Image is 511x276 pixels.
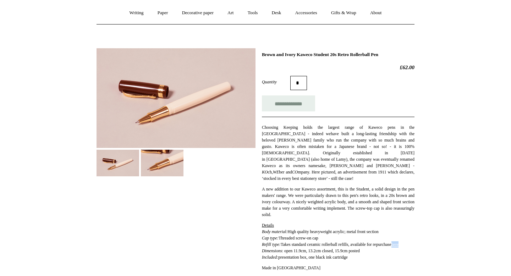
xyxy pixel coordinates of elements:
label: Quantity [262,79,290,85]
span: ch, [268,170,273,175]
a: About [364,4,388,22]
a: Accessories [289,4,324,22]
i: KO [262,170,268,175]
img: Brown and Ivory Kaweco Student 20s Retro Rollerball Pen [141,150,183,176]
a: Decorative paper [176,4,220,22]
a: here [391,242,399,247]
em: Cap type: [262,236,279,241]
h1: Brown and Ivory Kaweco Student 20s Retro Rollerball Pen [262,52,414,57]
span: Choosing Keeping holds the largest range of Kaweco pens in the [GEOGRAPHIC_DATA] - indeed we [262,125,414,136]
em: Dimensions [262,248,282,253]
p: A new addition to our Kaweco assortment, this is the Student, a solid design in the pen makers' r... [262,186,414,218]
a: Art [221,4,240,22]
a: Tools [241,4,264,22]
span: mpany. Here pictured, an advertisement from 1911 which declares, ‘stocked in every best stationer... [262,170,414,181]
img: Brown and Ivory Kaweco Student 20s Retro Rollerball Pen [97,150,139,176]
em: Body material: [262,229,287,234]
a: Paper [151,4,175,22]
span: Details [262,223,274,228]
p: Made in [GEOGRAPHIC_DATA] [262,265,414,271]
img: Brown and Ivory Kaweco Student 20s Retro Rollerball Pen [97,48,255,148]
a: Writing [123,4,150,22]
i: CO [292,170,298,175]
em: Included: [262,255,278,260]
a: Desk [265,4,288,22]
a: Gifts & Wrap [325,4,363,22]
span: have built a long-lasting friendship with the beloved [PERSON_NAME] family who run the company wi... [262,131,414,168]
em: Refill type: [262,242,281,247]
span: ber and [279,170,292,175]
i: WE [273,170,279,175]
p: High quality heavyweight acrylic; metal front section Threaded screw-on cap Takes standard cerami... [262,222,414,260]
h2: £62.00 [262,64,414,71]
